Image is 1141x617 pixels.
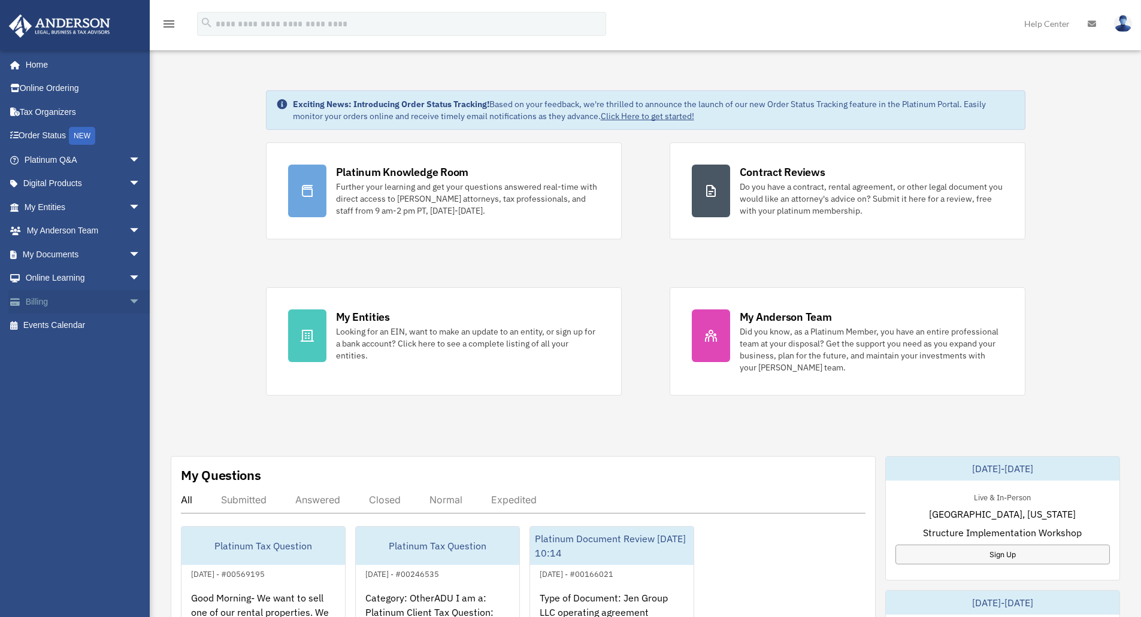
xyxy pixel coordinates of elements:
[129,242,153,267] span: arrow_drop_down
[8,100,159,124] a: Tax Organizers
[356,527,519,565] div: Platinum Tax Question
[929,507,1076,521] span: [GEOGRAPHIC_DATA], [US_STATE]
[670,287,1025,396] a: My Anderson Team Did you know, as a Platinum Member, you have an entire professional team at your...
[221,494,267,506] div: Submitted
[266,287,622,396] a: My Entities Looking for an EIN, want to make an update to an entity, or sign up for a bank accoun...
[491,494,537,506] div: Expedited
[886,457,1119,481] div: [DATE]-[DATE]
[336,165,469,180] div: Platinum Knowledge Room
[295,494,340,506] div: Answered
[369,494,401,506] div: Closed
[8,124,159,148] a: Order StatusNEW
[293,99,489,110] strong: Exciting News: Introducing Order Status Tracking!
[162,17,176,31] i: menu
[8,172,159,196] a: Digital Productsarrow_drop_down
[429,494,462,506] div: Normal
[129,172,153,196] span: arrow_drop_down
[8,195,159,219] a: My Entitiesarrow_drop_down
[740,165,825,180] div: Contract Reviews
[8,242,159,266] a: My Documentsarrow_drop_down
[8,314,159,338] a: Events Calendar
[336,309,390,324] div: My Entities
[740,309,832,324] div: My Anderson Team
[181,466,261,484] div: My Questions
[162,21,176,31] a: menu
[129,148,153,172] span: arrow_drop_down
[530,567,623,579] div: [DATE] - #00166021
[181,567,274,579] div: [DATE] - #00569195
[530,527,694,565] div: Platinum Document Review [DATE] 10:14
[129,195,153,220] span: arrow_drop_down
[129,219,153,244] span: arrow_drop_down
[895,545,1110,564] a: Sign Up
[740,326,1003,373] div: Did you know, as a Platinum Member, you have an entire professional team at your disposal? Get th...
[923,525,1082,540] span: Structure Implementation Workshop
[740,181,1003,217] div: Do you have a contract, rental agreement, or other legal document you would like an attorney's ad...
[336,181,600,217] div: Further your learning and get your questions answered real-time with direct access to [PERSON_NAM...
[8,266,159,290] a: Online Learningarrow_drop_down
[886,591,1119,615] div: [DATE]-[DATE]
[5,14,114,38] img: Anderson Advisors Platinum Portal
[266,142,622,239] a: Platinum Knowledge Room Further your learning and get your questions answered real-time with dire...
[964,490,1040,503] div: Live & In-Person
[1114,15,1132,32] img: User Pic
[8,53,153,77] a: Home
[293,98,1015,122] div: Based on your feedback, we're thrilled to announce the launch of our new Order Status Tracking fe...
[8,290,159,314] a: Billingarrow_drop_down
[356,567,449,579] div: [DATE] - #00246535
[181,494,192,506] div: All
[8,77,159,101] a: Online Ordering
[670,142,1025,239] a: Contract Reviews Do you have a contract, rental agreement, or other legal document you would like...
[129,290,153,314] span: arrow_drop_down
[601,111,694,121] a: Click Here to get started!
[129,266,153,291] span: arrow_drop_down
[8,219,159,243] a: My Anderson Teamarrow_drop_down
[181,527,345,565] div: Platinum Tax Question
[69,127,95,145] div: NEW
[8,148,159,172] a: Platinum Q&Aarrow_drop_down
[200,16,213,29] i: search
[336,326,600,361] div: Looking for an EIN, want to make an update to an entity, or sign up for a bank account? Click her...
